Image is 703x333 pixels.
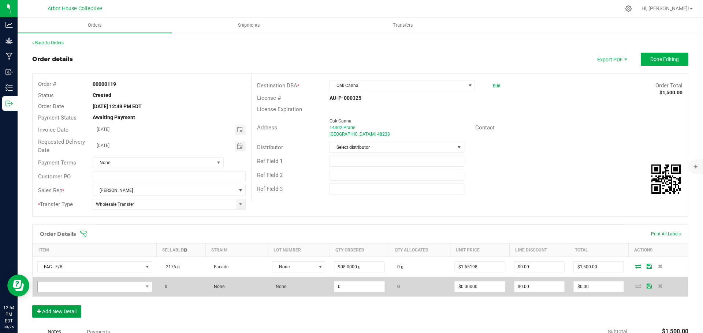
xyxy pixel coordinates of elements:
[655,82,682,89] span: Order Total
[40,231,76,237] h1: Order Details
[394,264,403,269] span: 0 g
[574,281,624,292] input: 0
[330,243,389,257] th: Qty Ordered
[628,243,688,257] th: Actions
[589,53,633,66] li: Export PDF
[450,243,509,257] th: Unit Price
[334,262,384,272] input: 0
[389,243,450,257] th: Qty Allocated
[370,132,371,137] span: ,
[172,18,326,33] a: Shipments
[235,125,246,135] span: Toggle calendar
[257,124,277,131] span: Address
[655,284,666,288] span: Delete Order Detail
[493,83,501,88] a: Edit
[330,132,372,137] span: [GEOGRAPHIC_DATA]
[38,92,54,99] span: Status
[33,243,157,257] th: Item
[32,55,73,64] div: Order details
[651,164,681,194] qrcode: 00000119
[644,284,655,288] span: Save Order Detail
[32,305,81,318] button: Add New Detail
[268,243,330,257] th: Lot Number
[257,186,283,192] span: Ref Field 3
[5,53,13,60] inline-svg: Manufacturing
[210,284,224,289] span: None
[38,173,71,180] span: Customer PO
[330,142,454,152] span: Select distributor
[5,68,13,76] inline-svg: Inbound
[210,264,228,269] span: Facade
[48,5,102,12] span: Arbor House Collective
[5,84,13,91] inline-svg: Inventory
[38,262,143,272] span: FAC - F/B
[455,281,505,292] input: 0
[235,141,246,151] span: Toggle calendar
[228,22,270,29] span: Shipments
[161,264,180,269] span: -2176 g
[38,139,85,154] span: Requested Delivery Date
[650,56,679,62] span: Done Editing
[272,284,286,289] span: None
[257,158,283,164] span: Ref Field 1
[38,159,76,166] span: Payment Terms
[330,80,465,91] span: Oak Canna
[157,243,206,257] th: Sellable
[38,187,62,194] span: Sales Rep
[641,53,688,66] button: Done Editing
[377,132,390,137] span: 48238
[330,118,351,124] span: Oak Canna
[5,100,13,107] inline-svg: Outbound
[383,22,423,29] span: Transfers
[3,304,14,324] p: 12:54 PM EDT
[5,37,13,44] inline-svg: Grow
[32,40,64,45] a: Back to Orders
[37,261,152,272] span: NO DATA FOUND
[257,172,283,178] span: Ref Field 2
[326,18,480,33] a: Transfers
[371,132,376,137] span: MI
[93,158,214,168] span: None
[569,243,628,257] th: Total
[161,284,167,289] span: 0
[514,281,564,292] input: 0
[37,281,152,292] span: NO DATA FOUND
[334,281,384,292] input: 0
[641,5,689,11] span: Hi, [PERSON_NAME]!
[651,164,681,194] img: Scan me!
[455,262,505,272] input: 0
[510,243,569,257] th: Line Discount
[18,18,172,33] a: Orders
[93,92,111,98] strong: Created
[7,275,29,296] iframe: Resource center
[93,185,236,196] span: [PERSON_NAME]
[330,95,361,101] strong: AU-P-000325
[38,114,77,121] span: Payment Status
[272,262,316,272] span: None
[257,106,302,113] span: License Expiration
[644,264,655,268] span: Save Order Detail
[93,81,116,87] strong: 00000119
[394,284,400,289] span: 0
[5,21,13,29] inline-svg: Analytics
[659,90,682,95] strong: $1,500.00
[206,243,268,257] th: Strain
[257,82,297,89] span: Destination DBA
[38,81,56,87] span: Order #
[257,95,281,101] span: License #
[38,126,68,133] span: Invoice Date
[3,324,14,330] p: 09/26
[78,22,112,29] span: Orders
[655,264,666,268] span: Delete Order Detail
[475,124,495,131] span: Contact
[330,125,355,130] span: 14402 Prarie
[93,114,135,120] strong: Awaiting Payment
[38,103,64,110] span: Order Date
[574,262,624,272] input: 0
[624,5,633,12] div: Manage settings
[257,144,283,151] span: Distributor
[514,262,564,272] input: 0
[93,103,142,109] strong: [DATE] 12:49 PM EDT
[38,201,73,208] span: Transfer Type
